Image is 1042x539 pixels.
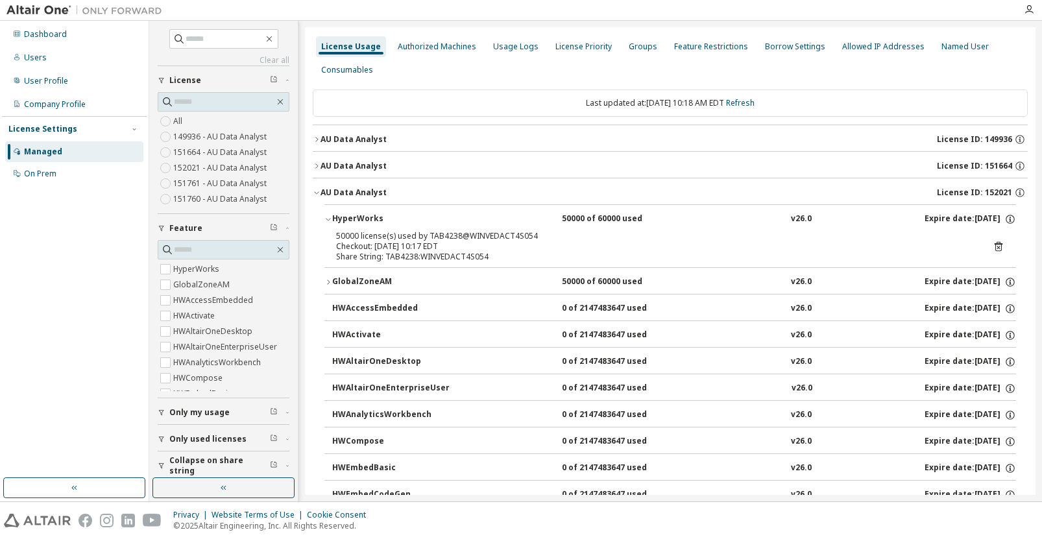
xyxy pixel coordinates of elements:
[270,461,278,471] span: Clear filter
[925,383,1016,394] div: Expire date: [DATE]
[6,4,169,17] img: Altair One
[925,356,1016,368] div: Expire date: [DATE]
[100,514,114,527] img: instagram.svg
[555,42,612,52] div: License Priority
[8,124,77,134] div: License Settings
[937,134,1012,145] span: License ID: 149936
[332,374,1016,403] button: HWAltairOneEnterpriseUser0 of 2147483647 usedv26.0Expire date:[DATE]
[173,339,280,355] label: HWAltairOneEnterpriseUser
[169,407,230,418] span: Only my usage
[173,129,269,145] label: 149936 - AU Data Analyst
[173,261,222,277] label: HyperWorks
[791,356,812,368] div: v26.0
[925,409,1016,421] div: Expire date: [DATE]
[158,425,289,453] button: Only used licenses
[493,42,539,52] div: Usage Logs
[321,134,387,145] div: AU Data Analyst
[173,308,217,324] label: HWActivate
[270,75,278,86] span: Clear filter
[321,161,387,171] div: AU Data Analyst
[169,223,202,234] span: Feature
[332,383,450,394] div: HWAltairOneEnterpriseUser
[270,223,278,234] span: Clear filter
[173,293,256,308] label: HWAccessEmbedded
[173,114,185,129] label: All
[332,489,449,501] div: HWEmbedCodeGen
[562,303,679,315] div: 0 of 2147483647 used
[313,90,1028,117] div: Last updated at: [DATE] 10:18 AM EDT
[321,42,381,52] div: License Usage
[270,434,278,444] span: Clear filter
[791,489,812,501] div: v26.0
[173,160,269,176] label: 152021 - AU Data Analyst
[173,510,212,520] div: Privacy
[332,294,1016,323] button: HWAccessEmbedded0 of 2147483647 usedv26.0Expire date:[DATE]
[791,276,812,288] div: v26.0
[24,29,67,40] div: Dashboard
[791,213,812,225] div: v26.0
[173,370,225,386] label: HWCompose
[791,303,812,315] div: v26.0
[173,277,232,293] label: GlobalZoneAM
[158,398,289,427] button: Only my usage
[562,489,679,501] div: 0 of 2147483647 used
[173,520,374,531] p: © 2025 Altair Engineering, Inc. All Rights Reserved.
[925,489,1016,501] div: Expire date: [DATE]
[332,409,449,421] div: HWAnalyticsWorkbench
[158,214,289,243] button: Feature
[332,462,449,474] div: HWEmbedBasic
[941,42,989,52] div: Named User
[937,187,1012,198] span: License ID: 152021
[791,409,812,421] div: v26.0
[173,191,269,207] label: 151760 - AU Data Analyst
[332,276,449,288] div: GlobalZoneAM
[158,66,289,95] button: License
[158,55,289,66] a: Clear all
[925,303,1016,315] div: Expire date: [DATE]
[562,276,679,288] div: 50000 of 60000 used
[158,451,289,480] button: Collapse on share string
[726,97,755,108] a: Refresh
[332,401,1016,429] button: HWAnalyticsWorkbench0 of 2147483647 usedv26.0Expire date:[DATE]
[562,329,679,341] div: 0 of 2147483647 used
[765,42,825,52] div: Borrow Settings
[169,434,247,444] span: Only used licenses
[336,241,973,252] div: Checkout: [DATE] 10:17 EDT
[173,386,234,401] label: HWEmbedBasic
[562,356,679,368] div: 0 of 2147483647 used
[791,436,812,448] div: v26.0
[925,436,1016,448] div: Expire date: [DATE]
[332,303,449,315] div: HWAccessEmbedded
[332,481,1016,509] button: HWEmbedCodeGen0 of 2147483647 usedv26.0Expire date:[DATE]
[173,324,255,339] label: HWAltairOneDesktop
[925,213,1016,225] div: Expire date: [DATE]
[332,213,449,225] div: HyperWorks
[562,462,679,474] div: 0 of 2147483647 used
[332,454,1016,483] button: HWEmbedBasic0 of 2147483647 usedv26.0Expire date:[DATE]
[562,383,679,394] div: 0 of 2147483647 used
[212,510,307,520] div: Website Terms of Use
[925,462,1016,474] div: Expire date: [DATE]
[173,355,263,370] label: HWAnalyticsWorkbench
[332,436,449,448] div: HWCompose
[842,42,925,52] div: Allowed IP Addresses
[791,462,812,474] div: v26.0
[24,53,47,63] div: Users
[121,514,135,527] img: linkedin.svg
[173,176,269,191] label: 151761 - AU Data Analyst
[24,99,86,110] div: Company Profile
[562,213,679,225] div: 50000 of 60000 used
[674,42,748,52] div: Feature Restrictions
[307,510,374,520] div: Cookie Consent
[629,42,657,52] div: Groups
[925,329,1016,341] div: Expire date: [DATE]
[143,514,162,527] img: youtube.svg
[24,76,68,86] div: User Profile
[332,348,1016,376] button: HWAltairOneDesktop0 of 2147483647 usedv26.0Expire date:[DATE]
[324,268,1016,296] button: GlobalZoneAM50000 of 60000 usedv26.0Expire date:[DATE]
[79,514,92,527] img: facebook.svg
[562,436,679,448] div: 0 of 2147483647 used
[313,178,1028,207] button: AU Data AnalystLicense ID: 152021
[791,329,812,341] div: v26.0
[336,252,973,262] div: Share String: TAB4238:WINVEDACT4S054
